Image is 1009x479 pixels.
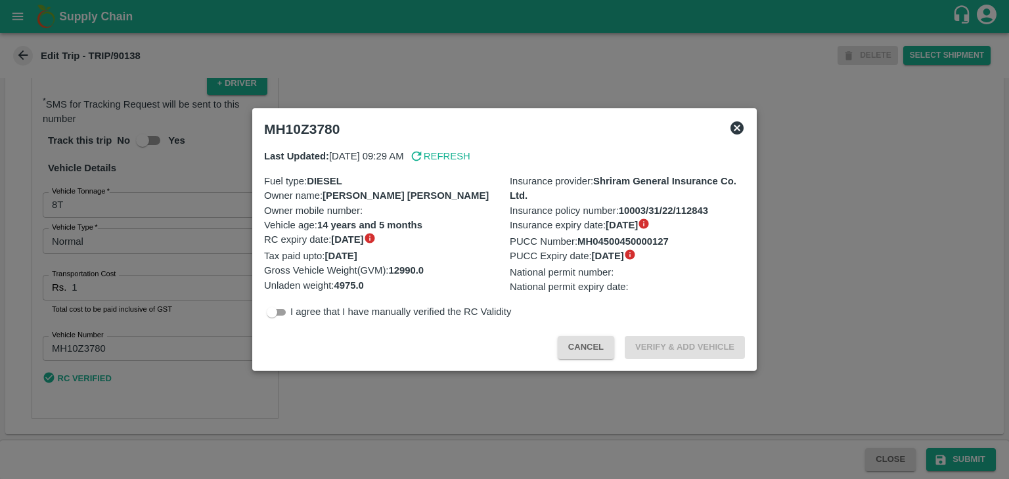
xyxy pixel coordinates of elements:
[264,263,499,278] p: Gross Vehicle Weight(GVM) :
[510,265,745,280] p: National permit number :
[510,249,624,263] span: PUCC Expiry date :
[264,232,364,247] span: RC expiry date :
[577,236,669,247] b: MH04500450000127
[334,280,363,291] b: 4975.0
[619,205,708,216] b: 10003/31/22/112843
[264,188,499,203] p: Owner name :
[510,203,745,218] p: Insurance policy number :
[388,265,424,276] b: 12990.0
[558,336,614,359] button: Cancel
[510,234,745,249] p: PUCC Number :
[307,176,342,186] b: DIESEL
[264,151,329,161] b: Last Updated:
[264,218,499,232] p: Vehicle age :
[323,190,489,201] b: [PERSON_NAME] [PERSON_NAME]
[264,278,499,293] p: Unladen weight :
[264,203,499,218] p: Owner mobile number :
[510,174,745,203] p: Insurance provider :
[331,234,363,245] b: [DATE]
[264,121,340,136] b: MH10Z3780
[264,149,404,163] p: [DATE] 09:29 AM
[409,149,470,163] button: Refresh
[264,174,499,188] p: Fuel type :
[592,251,624,261] b: [DATE]
[290,304,511,319] p: I agree that I have manually verified the RC Validity
[606,220,638,230] b: [DATE]
[510,176,736,201] b: Shriram General Insurance Co. Ltd.
[424,149,470,163] p: Refresh
[510,218,638,232] span: Insurance expiry date :
[264,249,499,263] p: Tax paid upto :
[510,280,629,294] span: National permit expiry date :
[317,220,422,230] b: 14 years and 5 months
[325,251,357,261] b: [DATE]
